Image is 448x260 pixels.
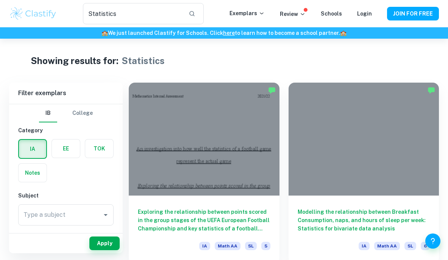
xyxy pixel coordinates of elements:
[268,86,276,94] img: Marked
[245,242,257,250] span: SL
[52,139,80,158] button: EE
[199,242,210,250] span: IA
[9,6,57,21] img: Clastify logo
[101,30,108,36] span: 🏫
[122,54,165,67] h1: Statistics
[18,191,114,200] h6: Subject
[72,104,93,122] button: College
[215,242,240,250] span: Math AA
[85,139,113,158] button: TOK
[89,237,120,250] button: Apply
[31,54,119,67] h1: Showing results for:
[100,210,111,220] button: Open
[425,233,440,249] button: Help and Feedback
[261,242,270,250] span: 5
[321,11,342,17] a: Schools
[357,11,372,17] a: Login
[428,86,435,94] img: Marked
[19,140,46,158] button: IA
[404,242,416,250] span: SL
[138,208,270,233] h6: Exploring the relationship between points scored in the group stages of the UEFA European Footbal...
[39,104,57,122] button: IB
[421,242,430,250] span: 6
[229,9,265,17] p: Exemplars
[280,10,306,18] p: Review
[359,242,370,250] span: IA
[374,242,400,250] span: Math AA
[39,104,93,122] div: Filter type choice
[9,83,123,104] h6: Filter exemplars
[83,3,183,24] input: Search for any exemplars...
[340,30,347,36] span: 🏫
[19,164,47,182] button: Notes
[223,30,235,36] a: here
[298,208,430,233] h6: Modelling the relationship between Breakfast Consumption, naps, and hours of sleep per week: Stat...
[18,126,114,135] h6: Category
[2,29,446,37] h6: We just launched Clastify for Schools. Click to learn how to become a school partner.
[387,7,439,20] button: JOIN FOR FREE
